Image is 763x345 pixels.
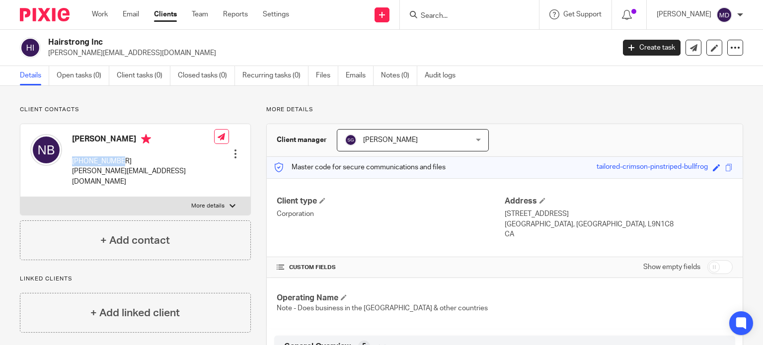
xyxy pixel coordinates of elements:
h4: + Add linked client [90,305,180,321]
a: Team [192,9,208,19]
a: Recurring tasks (0) [242,66,308,85]
a: Closed tasks (0) [178,66,235,85]
label: Show empty fields [643,262,700,272]
h4: [PERSON_NAME] [72,134,214,146]
h4: CUSTOM FIELDS [277,264,505,272]
p: [PERSON_NAME] [657,9,711,19]
h4: Address [505,196,733,207]
a: Clients [154,9,177,19]
h3: Client manager [277,135,327,145]
img: svg%3E [20,37,41,58]
span: [PERSON_NAME] [363,137,418,143]
p: CA [505,229,733,239]
a: Settings [263,9,289,19]
span: Get Support [563,11,602,18]
i: Primary [141,134,151,144]
img: Pixie [20,8,70,21]
p: More details [191,202,225,210]
img: svg%3E [345,134,357,146]
p: [PERSON_NAME][EMAIL_ADDRESS][DOMAIN_NAME] [48,48,608,58]
a: Audit logs [425,66,463,85]
img: svg%3E [716,7,732,23]
a: Open tasks (0) [57,66,109,85]
a: Notes (0) [381,66,417,85]
a: Client tasks (0) [117,66,170,85]
p: Master code for secure communications and files [274,162,446,172]
a: Email [123,9,139,19]
h4: Operating Name [277,293,505,303]
p: Corporation [277,209,505,219]
p: Linked clients [20,275,251,283]
h2: Hairstrong Inc [48,37,496,48]
h4: + Add contact [100,233,170,248]
a: Create task [623,40,681,56]
a: Details [20,66,49,85]
input: Search [420,12,509,21]
p: [GEOGRAPHIC_DATA], [GEOGRAPHIC_DATA], L9N1C8 [505,219,733,229]
img: svg%3E [30,134,62,166]
p: [PERSON_NAME][EMAIL_ADDRESS][DOMAIN_NAME] [72,166,214,187]
p: [STREET_ADDRESS] [505,209,733,219]
a: Files [316,66,338,85]
a: Emails [346,66,374,85]
h4: Client type [277,196,505,207]
p: Client contacts [20,106,251,114]
span: Note - Does business in the [GEOGRAPHIC_DATA] & other countries [277,305,488,312]
a: Work [92,9,108,19]
div: tailored-crimson-pinstriped-bullfrog [597,162,708,173]
a: Reports [223,9,248,19]
p: [PHONE_NUMBER] [72,156,214,166]
p: More details [266,106,743,114]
